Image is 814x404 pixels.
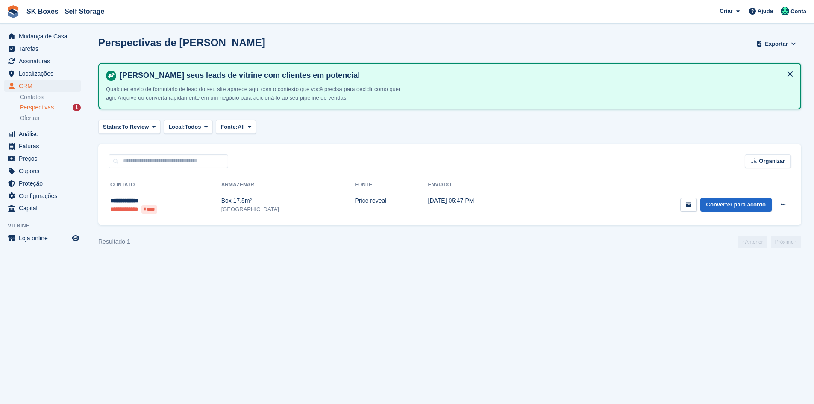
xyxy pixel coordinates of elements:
[20,93,81,101] a: Contatos
[4,80,81,92] a: menu
[4,43,81,55] a: menu
[168,123,185,131] span: Local:
[164,120,212,134] button: Local: Todos
[19,55,70,67] span: Assinaturas
[122,123,149,131] span: To Review
[19,165,70,177] span: Cupons
[736,236,803,248] nav: Page
[4,153,81,165] a: menu
[428,178,535,192] th: Enviado
[185,123,201,131] span: Todos
[771,236,801,248] a: Próximo
[4,140,81,152] a: menu
[221,205,355,214] div: [GEOGRAPHIC_DATA]
[109,178,221,192] th: Contato
[71,233,81,243] a: Loja de pré-visualização
[758,7,773,15] span: Ajuda
[20,114,39,122] span: Ofertas
[759,157,785,165] span: Organizar
[700,198,772,212] a: Converter para acordo
[23,4,108,18] a: SK Boxes - Self Storage
[4,68,81,80] a: menu
[4,128,81,140] a: menu
[755,37,798,51] button: Exportar
[4,165,81,177] a: menu
[221,178,355,192] th: Armazenar
[720,7,732,15] span: Criar
[19,30,70,42] span: Mudança de Casa
[4,190,81,202] a: menu
[98,120,160,134] button: Status: To Review
[4,232,81,244] a: menu
[790,7,806,16] span: Conta
[216,120,256,134] button: Fonte: All
[19,80,70,92] span: CRM
[221,196,355,205] div: Box 17.5m²
[19,43,70,55] span: Tarefas
[428,192,535,218] td: [DATE] 05:47 PM
[73,104,81,111] div: 1
[355,178,428,192] th: Fonte
[781,7,789,15] img: SK Boxes - Comercial
[19,190,70,202] span: Configurações
[4,30,81,42] a: menu
[355,192,428,218] td: Price reveal
[103,123,122,131] span: Status:
[4,55,81,67] a: menu
[19,128,70,140] span: Análise
[738,236,767,248] a: Anterior
[19,140,70,152] span: Faturas
[765,40,788,48] span: Exportar
[20,103,54,112] span: Perspectivas
[220,123,238,131] span: Fonte:
[19,153,70,165] span: Preços
[19,177,70,189] span: Proteção
[4,177,81,189] a: menu
[20,114,81,123] a: Ofertas
[8,221,85,230] span: Vitrine
[238,123,245,131] span: All
[19,68,70,80] span: Localizações
[20,103,81,112] a: Perspectivas 1
[98,37,265,48] h1: Perspectivas de [PERSON_NAME]
[19,232,70,244] span: Loja online
[4,202,81,214] a: menu
[7,5,20,18] img: stora-icon-8386f47178a22dfd0bd8f6a31ec36ba5ce8667c1dd55bd0f319d3a0aa187defe.svg
[98,237,130,246] div: Resultado 1
[106,85,405,102] p: Qualquer envio de formulário de lead do seu site aparece aqui com o contexto que você precisa par...
[116,71,793,80] h4: [PERSON_NAME] seus leads de vitrine com clientes em potencial
[19,202,70,214] span: Capital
